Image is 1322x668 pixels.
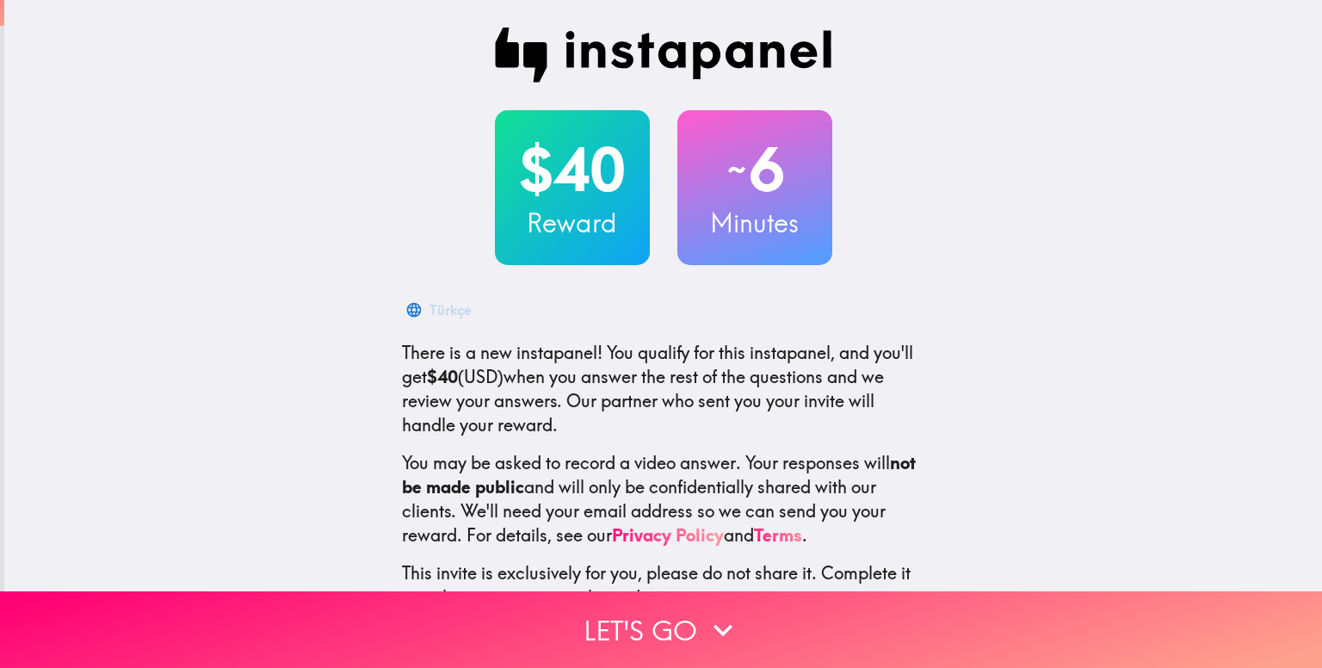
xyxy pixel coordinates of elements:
[427,366,458,387] b: $40
[402,341,925,437] p: You qualify for this instapanel, and you'll get (USD) when you answer the rest of the questions a...
[495,28,832,83] img: Instapanel
[402,342,602,363] span: There is a new instapanel!
[402,452,916,498] b: not be made public
[495,134,650,205] h2: $40
[429,298,472,322] div: Türkçe
[677,134,832,205] h2: 6
[402,293,479,327] button: Türkçe
[495,205,650,241] h3: Reward
[677,205,832,241] h3: Minutes
[612,524,724,546] a: Privacy Policy
[402,451,925,547] p: You may be asked to record a video answer. Your responses will and will only be confidentially sh...
[402,561,925,609] p: This invite is exclusively for you, please do not share it. Complete it soon because spots are li...
[725,144,749,195] span: ~
[754,524,802,546] a: Terms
